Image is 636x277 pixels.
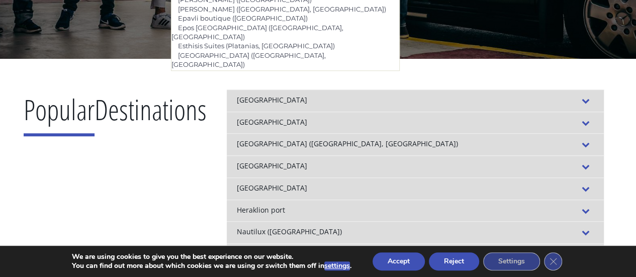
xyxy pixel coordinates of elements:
[171,11,314,25] a: Epavli boutique ([GEOGRAPHIC_DATA])
[72,261,351,270] p: You can find out more about which cookies we are using or switch them off in .
[171,2,393,16] a: [PERSON_NAME] ([GEOGRAPHIC_DATA], [GEOGRAPHIC_DATA])
[544,252,562,270] button: Close GDPR Cookie Banner
[72,252,351,261] p: We are using cookies to give you the best experience on our website.
[227,200,604,222] div: Heraklion port
[227,112,604,134] div: [GEOGRAPHIC_DATA]
[227,177,604,200] div: [GEOGRAPHIC_DATA]
[227,243,604,265] div: [GEOGRAPHIC_DATA] ([GEOGRAPHIC_DATA], [GEOGRAPHIC_DATA])
[227,89,604,112] div: [GEOGRAPHIC_DATA]
[373,252,425,270] button: Accept
[24,89,207,144] h2: Destinations
[24,90,95,136] span: Popular
[483,252,540,270] button: Settings
[171,21,343,44] a: Epos [GEOGRAPHIC_DATA] ([GEOGRAPHIC_DATA], [GEOGRAPHIC_DATA])
[227,221,604,243] div: Nautilux ([GEOGRAPHIC_DATA])
[429,252,479,270] button: Reject
[171,39,341,53] a: Esthisis Suites (Platanias, [GEOGRAPHIC_DATA])
[171,48,326,71] a: [GEOGRAPHIC_DATA] ([GEOGRAPHIC_DATA], [GEOGRAPHIC_DATA])
[227,133,604,155] div: [GEOGRAPHIC_DATA] ([GEOGRAPHIC_DATA], [GEOGRAPHIC_DATA])
[324,261,350,270] button: settings
[227,155,604,177] div: [GEOGRAPHIC_DATA]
